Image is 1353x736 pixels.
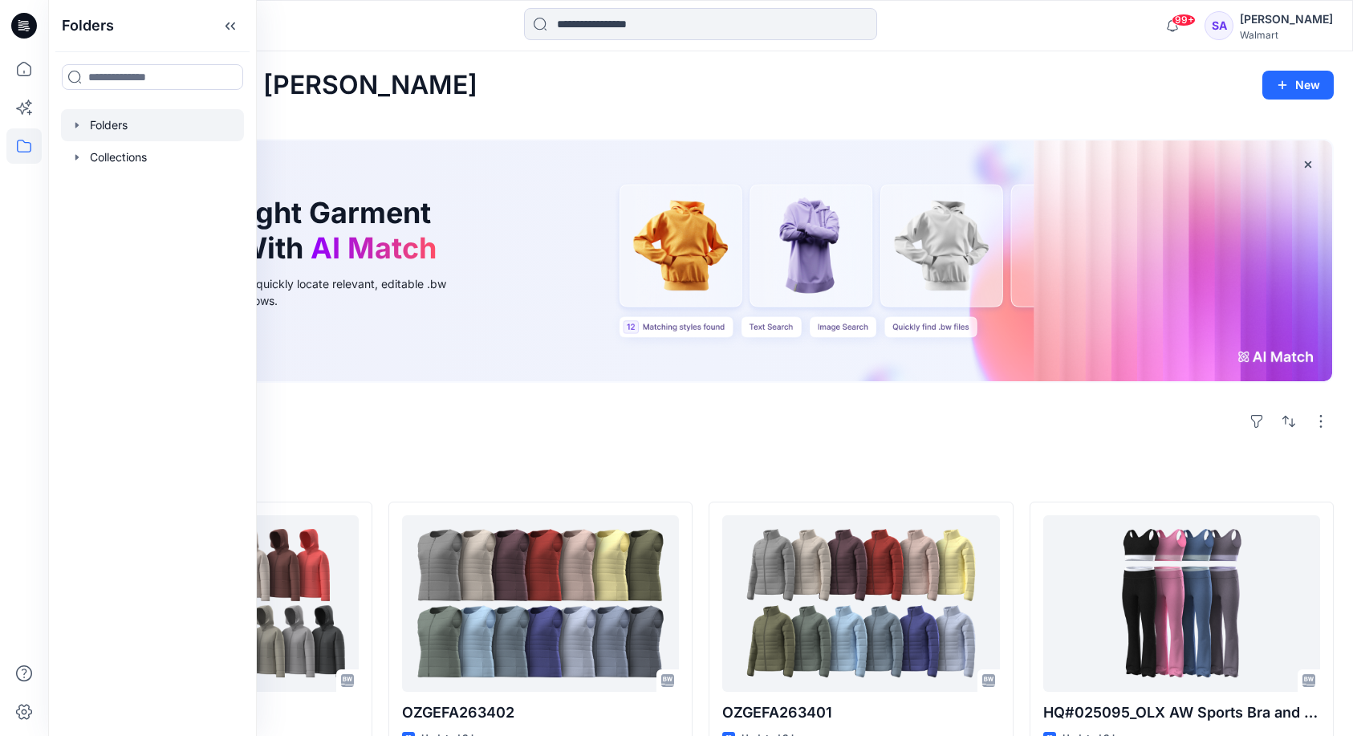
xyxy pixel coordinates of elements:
h1: Find the Right Garment Instantly With [108,196,445,265]
a: OZGEFA263401 [722,515,1000,692]
div: [PERSON_NAME] [1240,10,1333,29]
div: SA [1205,11,1233,40]
div: Walmart [1240,29,1333,41]
h2: Welcome back, [PERSON_NAME] [67,71,477,100]
a: HQ#025095_OLX AW Sports Bra and Legging Set [1043,515,1321,692]
p: OZGEFA263402 [402,701,680,724]
p: HQ#025095_OLX AW Sports Bra and Legging Set [1043,701,1321,724]
span: AI Match [311,230,437,266]
p: OZGEFA263401 [722,701,1000,724]
div: Use text or image search to quickly locate relevant, editable .bw files for faster design workflows. [108,275,469,309]
h4: Styles [67,466,1334,486]
button: New [1262,71,1334,100]
a: OZGEFA263402 [402,515,680,692]
span: 99+ [1172,14,1196,26]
